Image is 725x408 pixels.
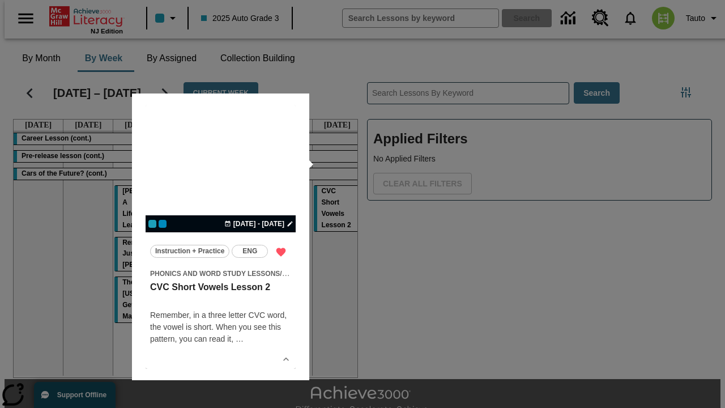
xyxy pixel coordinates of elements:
h3: CVC Short Vowels Lesson 2 [150,282,291,294]
span: … [236,334,244,343]
span: [DATE] - [DATE] [233,219,284,229]
span: Instruction + Practice [155,245,224,257]
div: Current Class [148,220,156,228]
button: Oct 19 - Oct 19 Choose Dates [222,219,296,229]
button: Remove from Favorites [271,242,291,262]
button: ENG [232,245,268,258]
span: ENG [242,245,257,257]
button: Show Details [278,351,295,368]
span: CVC Short Vowels [282,270,341,278]
p: Remember, in a three letter CVC word, the vowel is short. When you see this pattern, you can read... [150,309,291,345]
button: Instruction + Practice [150,245,229,258]
div: lesson details [146,105,296,369]
div: OL 2025 Auto Grade 4 [159,220,167,228]
span: Topic: Phonics and Word Study Lessons/CVC Short Vowels [150,267,291,279]
span: / [280,269,289,278]
span: Phonics and Word Study Lessons [150,270,280,278]
h4: undefined [150,294,291,307]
